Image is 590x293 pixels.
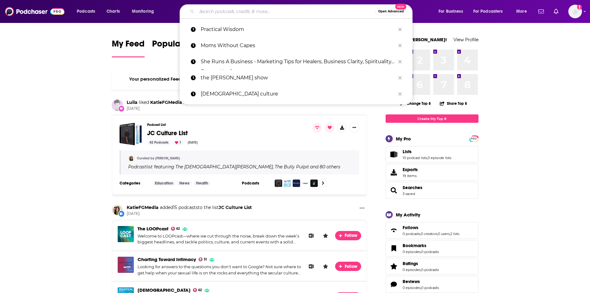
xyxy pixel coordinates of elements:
button: Leave a Rating [321,231,330,240]
a: Moms Without Capes [180,38,413,54]
span: 51 [204,258,207,261]
a: Searches [403,185,422,190]
button: Share Top 8 [439,97,467,109]
img: Charting Toward Intimacy [118,257,134,273]
a: The [DEMOGRAPHIC_DATA][PERSON_NAME] [174,164,273,169]
div: Search podcasts, credits, & more... [186,4,418,19]
span: , [273,164,274,170]
p: Practical Wisdom [201,21,395,38]
button: Open AdvancedNew [375,8,407,15]
a: Charts [103,7,124,16]
span: 19 items [403,174,418,178]
a: Show notifications dropdown [536,6,546,17]
div: My Pro [396,136,411,142]
a: Bookmarks [403,243,439,248]
p: Moms Without Capes [201,38,395,54]
a: JC Culture List [147,130,188,137]
h3: to the list [127,205,252,211]
span: Ratings [403,261,418,266]
a: 2 lists [450,232,459,236]
a: Show notifications dropdown [551,6,561,17]
span: The LOOPcast [138,226,168,232]
a: Welcome [PERSON_NAME]! [386,37,447,42]
a: Charting Toward Intimacy [138,256,196,262]
a: Lists [388,150,400,159]
a: JC Culture List [120,123,142,145]
input: Search podcasts, credits, & more... [197,7,375,16]
a: 0 episodes [403,268,421,272]
span: [DATE] [127,106,212,111]
span: Charts [107,7,120,16]
a: 0 podcasts [421,286,439,290]
img: KatieFGMedia [128,155,134,162]
span: 62 [176,228,180,230]
a: 51 [199,257,207,261]
span: Popular Feed [152,38,205,53]
p: and 80 others [310,164,340,170]
a: Curated by [PERSON_NAME] [137,156,180,160]
span: Exports [388,168,400,177]
svg: Add a profile image [577,5,582,10]
button: Add to List [307,262,316,271]
span: For Business [439,7,463,16]
button: open menu [469,7,512,16]
a: News [177,181,192,186]
p: the david knight show [201,70,395,86]
h3: Podcast List [147,123,308,127]
a: Popular Feed [152,38,205,57]
button: open menu [434,7,471,16]
span: Ratings [386,258,479,275]
a: My Feed [112,38,145,57]
span: Bookmarks [403,243,426,248]
span: Open Advanced [378,10,404,13]
button: Follow [335,231,361,240]
h3: Categories [120,181,147,186]
a: Create My Top 8 [386,114,479,123]
span: JC Culture List [147,129,188,137]
a: KatieFGMedia [127,205,159,210]
button: Change Top 8 [396,100,435,107]
div: [DATE] [185,140,200,145]
a: [DEMOGRAPHIC_DATA] culture [180,86,413,102]
span: Podcasts [77,7,95,16]
a: Ratings [388,262,400,271]
img: Luila [112,100,123,111]
span: [DATE] [127,211,252,216]
a: PRO [470,136,478,141]
button: Add to List [307,231,316,240]
span: , [421,250,421,254]
span: liked [139,100,149,105]
a: The Bully Pulpit [274,164,309,169]
a: 62 [193,288,202,292]
div: My Activity [396,212,420,218]
a: 62 [171,227,180,231]
span: Logged in as luilaking [568,5,582,18]
img: Equipped with Chris Brooks [293,180,300,187]
img: KatieFGMedia [112,205,123,216]
a: Reviews [403,279,439,284]
button: open menu [72,7,103,16]
span: More [516,7,527,16]
span: Follows [386,222,479,239]
span: Follow [345,264,358,269]
div: New List [118,210,125,217]
a: Bookmarks [388,244,400,253]
button: open menu [128,7,162,16]
a: Podchaser - Follow, Share and Rate Podcasts [5,6,64,17]
a: 0 podcasts [421,250,439,254]
button: Show More Button [357,205,367,212]
a: Lists [403,149,451,154]
img: The LOOPcast [118,226,134,242]
a: the [PERSON_NAME] show [180,70,413,86]
span: Follows [403,225,418,230]
a: 0 users [438,232,450,236]
a: View Profile [453,37,479,42]
a: Exports [386,164,479,181]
